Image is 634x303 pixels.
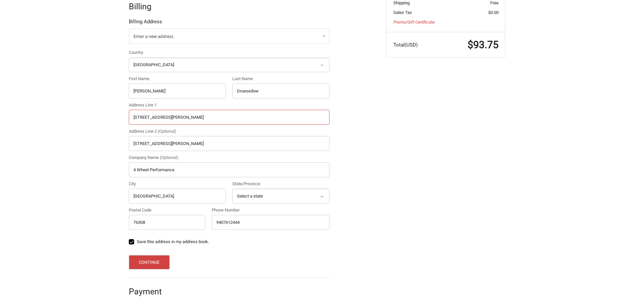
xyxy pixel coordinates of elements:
[133,33,173,39] span: Enter a new address
[160,155,178,160] small: (Optional)
[129,154,329,161] label: Company Name
[393,0,410,5] span: Shipping
[212,207,329,214] label: Phone Number
[129,49,329,56] label: Country
[129,239,329,244] label: Save this address in my address book.
[129,18,162,29] legend: Billing Address
[232,76,329,82] label: Last Name
[129,286,168,297] h2: Payment
[490,0,499,5] span: Free
[158,129,176,134] small: (Optional)
[468,39,499,51] span: $93.75
[232,181,329,187] label: State/Province
[129,207,205,214] label: Postal Code
[129,255,170,269] button: Continue
[129,76,226,82] label: First Name
[393,20,435,25] a: Promo/Gift Certificate
[393,42,418,48] span: Total (USD)
[601,271,634,303] iframe: Chat Widget
[129,102,329,108] label: Address Line 1
[129,29,329,44] a: Enter or select a different address
[129,181,226,187] label: City
[129,128,329,135] label: Address Line 2
[488,10,499,15] span: $0.00
[393,10,412,15] span: Sales Tax
[129,1,168,12] h2: Billing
